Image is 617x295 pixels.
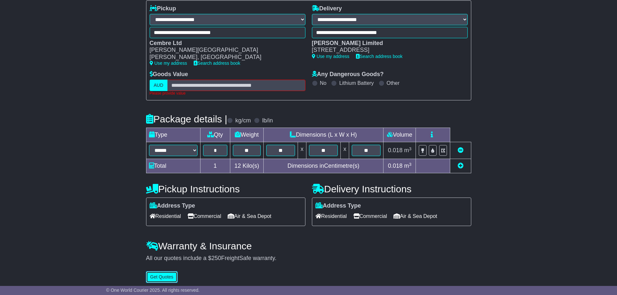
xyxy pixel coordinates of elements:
label: AUD [150,80,168,91]
a: Search address book [194,61,240,66]
span: 0.018 [388,163,403,169]
div: Cembre Ltd [150,40,299,47]
sup: 3 [409,146,412,151]
label: Delivery [312,5,342,12]
label: Pickup [150,5,176,12]
td: x [341,142,349,159]
span: Commercial [188,211,221,221]
span: Air & Sea Depot [228,211,271,221]
label: Other [387,80,400,86]
label: Address Type [150,202,195,210]
td: 1 [200,159,230,173]
td: Qty [200,128,230,142]
button: Get Quotes [146,271,178,283]
span: Residential [315,211,347,221]
td: Volume [383,128,416,142]
label: kg/cm [235,117,251,124]
h4: Warranty & Insurance [146,241,471,251]
sup: 3 [409,162,412,167]
td: Kilo(s) [230,159,264,173]
label: lb/in [262,117,273,124]
div: [STREET_ADDRESS] [312,47,461,54]
a: Use my address [150,61,187,66]
div: [PERSON_NAME] Limited [312,40,461,47]
a: Use my address [312,54,349,59]
span: 250 [211,255,221,261]
a: Add new item [458,163,463,169]
td: Dimensions (L x W x H) [263,128,383,142]
td: Total [146,159,200,173]
span: 12 [234,163,241,169]
td: Dimensions in Centimetre(s) [263,159,383,173]
td: Type [146,128,200,142]
h4: Delivery Instructions [312,184,471,194]
label: Lithium Battery [339,80,374,86]
label: Goods Value [150,71,188,78]
label: No [320,80,326,86]
div: Please provide value [150,91,305,96]
a: Remove this item [458,147,463,153]
span: Residential [150,211,181,221]
span: 0.018 [388,147,403,153]
span: Air & Sea Depot [394,211,437,221]
a: Search address book [356,54,403,59]
span: m [404,147,412,153]
label: Any Dangerous Goods? [312,71,384,78]
td: x [298,142,306,159]
div: [PERSON_NAME][GEOGRAPHIC_DATA] [150,47,299,54]
div: [PERSON_NAME], [GEOGRAPHIC_DATA] [150,54,299,61]
span: Commercial [353,211,387,221]
h4: Package details | [146,114,227,124]
span: m [404,163,412,169]
span: © One World Courier 2025. All rights reserved. [106,288,200,293]
td: Weight [230,128,264,142]
label: Address Type [315,202,361,210]
div: All our quotes include a $ FreightSafe warranty. [146,255,471,262]
h4: Pickup Instructions [146,184,305,194]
